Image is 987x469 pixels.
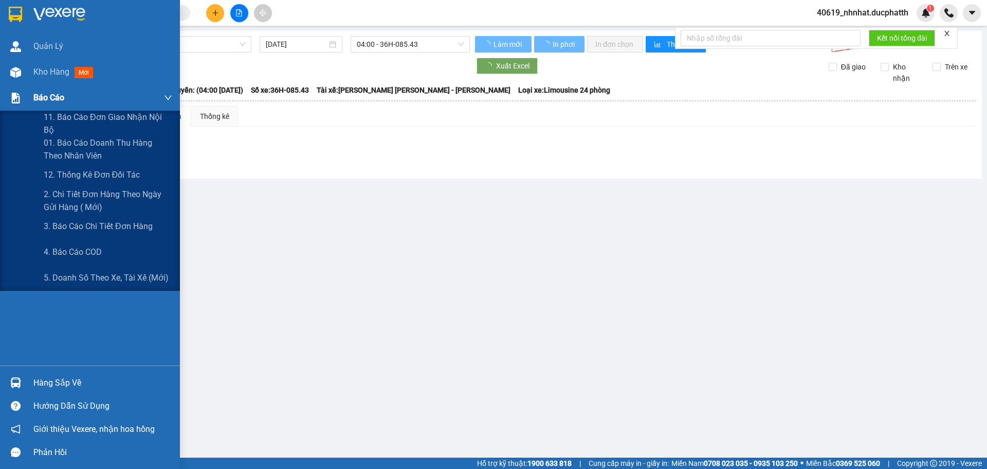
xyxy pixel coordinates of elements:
[943,30,951,37] span: close
[542,41,551,48] span: loading
[967,8,977,18] span: caret-down
[579,458,581,469] span: |
[587,36,643,53] button: In đơn chọn
[869,30,935,46] button: Kết nối tổng đài
[33,91,64,104] span: Báo cáo
[266,39,327,50] input: 11/10/2025
[928,5,932,12] span: 1
[44,271,169,284] span: 5. Doanh số theo xe, tài xế (mới)
[44,168,140,181] span: 12. Thống kê đơn đối tác
[477,58,538,74] button: Xuất Excel
[254,4,272,22] button: aim
[10,41,21,52] img: warehouse-icon
[11,424,21,434] span: notification
[33,398,172,414] div: Hướng dẫn sử dụng
[357,37,464,52] span: 04:00 - 36H-085.43
[33,375,172,391] div: Hàng sắp về
[877,32,927,44] span: Kết nối tổng đài
[44,220,153,233] span: 3. Báo cáo chi tiết đơn hàng
[646,36,706,53] button: bar-chartThống kê
[33,40,63,53] span: Quản Lý
[930,460,937,467] span: copyright
[10,377,21,388] img: warehouse-icon
[836,459,880,467] strong: 0369 525 060
[927,5,934,12] sup: 1
[806,458,880,469] span: Miền Bắc
[164,94,172,102] span: down
[10,93,21,103] img: solution-icon
[259,9,266,16] span: aim
[921,8,930,18] img: icon-new-feature
[11,401,21,411] span: question-circle
[477,458,572,469] span: Hỗ trợ kỹ thuật:
[44,111,172,136] span: 11. Báo cáo đơn giao nhận nội bộ
[75,67,93,78] span: mới
[654,41,663,49] span: bar-chart
[963,4,981,22] button: caret-down
[475,36,532,53] button: Làm mới
[10,67,21,78] img: warehouse-icon
[33,445,172,460] div: Phản hồi
[44,188,172,214] span: 2. Chi tiết đơn hàng theo ngày gửi hàng ( mới)
[200,111,229,122] div: Thống kê
[889,61,925,84] span: Kho nhận
[168,84,243,96] span: Chuyến: (04:00 [DATE])
[33,67,69,77] span: Kho hàng
[44,136,172,162] span: 01. Báo cáo doanh thu hàng theo nhân viên
[704,459,798,467] strong: 0708 023 035 - 0935 103 250
[667,39,698,50] span: Thống kê
[11,447,21,457] span: message
[483,41,492,48] span: loading
[534,36,584,53] button: In phơi
[230,4,248,22] button: file-add
[888,458,889,469] span: |
[944,8,954,18] img: phone-icon
[553,39,576,50] span: In phơi
[518,84,610,96] span: Loại xe: Limousine 24 phòng
[212,9,219,16] span: plus
[809,6,917,19] span: 40619_nhnhat.ducphatth
[235,9,243,16] span: file-add
[251,84,309,96] span: Số xe: 36H-085.43
[206,4,224,22] button: plus
[33,423,155,436] span: Giới thiệu Vexere, nhận hoa hồng
[9,7,22,22] img: logo-vxr
[317,84,510,96] span: Tài xế: [PERSON_NAME] [PERSON_NAME] - [PERSON_NAME]
[527,459,572,467] strong: 1900 633 818
[493,39,523,50] span: Làm mới
[589,458,669,469] span: Cung cấp máy in - giấy in:
[681,30,861,46] input: Nhập số tổng đài
[671,458,798,469] span: Miền Nam
[44,246,102,258] span: 4. Báo cáo COD
[837,61,870,73] span: Đã giao
[800,461,803,465] span: ⚪️
[941,61,972,73] span: Trên xe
